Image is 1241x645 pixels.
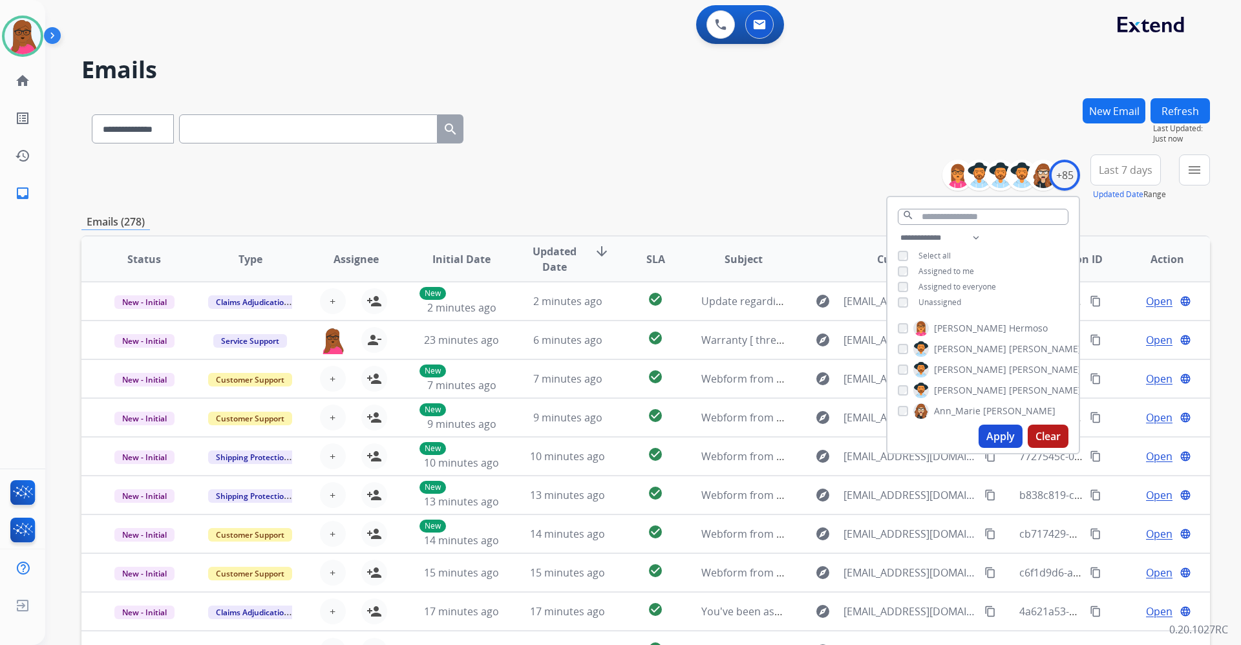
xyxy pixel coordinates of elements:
[533,372,602,386] span: 7 minutes ago
[1090,295,1101,307] mat-icon: content_copy
[1146,449,1172,464] span: Open
[427,417,496,431] span: 9 minutes ago
[1146,604,1172,619] span: Open
[1090,334,1101,346] mat-icon: content_copy
[533,333,602,347] span: 6 minutes ago
[1090,528,1101,540] mat-icon: content_copy
[648,330,663,346] mat-icon: check_circle
[1180,606,1191,617] mat-icon: language
[330,565,335,580] span: +
[330,487,335,503] span: +
[15,185,30,201] mat-icon: inbox
[815,487,831,503] mat-icon: explore
[815,293,831,309] mat-icon: explore
[648,447,663,462] mat-icon: check_circle
[81,214,150,230] p: Emails (278)
[213,334,287,348] span: Service Support
[366,293,382,309] mat-icon: person_add
[701,372,994,386] span: Webform from [EMAIL_ADDRESS][DOMAIN_NAME] on [DATE]
[843,565,977,580] span: [EMAIL_ADDRESS][DOMAIN_NAME]
[815,410,831,425] mat-icon: explore
[1146,487,1172,503] span: Open
[1090,450,1101,462] mat-icon: content_copy
[366,565,382,580] mat-icon: person_add
[1093,189,1143,200] button: Updated Date
[15,111,30,126] mat-icon: list_alt
[1180,567,1191,578] mat-icon: language
[208,373,292,386] span: Customer Support
[530,527,605,541] span: 14 minutes ago
[843,293,977,309] span: [EMAIL_ADDRESS][DOMAIN_NAME]
[424,533,499,547] span: 14 minutes ago
[815,526,831,542] mat-icon: explore
[1180,373,1191,385] mat-icon: language
[114,528,175,542] span: New - Initial
[1099,167,1152,173] span: Last 7 days
[330,449,335,464] span: +
[208,295,297,309] span: Claims Adjudication
[646,251,665,267] span: SLA
[419,442,446,455] p: New
[208,606,297,619] span: Claims Adjudication
[330,371,335,386] span: +
[1090,373,1101,385] mat-icon: content_copy
[1180,528,1191,540] mat-icon: language
[877,251,928,267] span: Customer
[1090,567,1101,578] mat-icon: content_copy
[114,489,175,503] span: New - Initial
[1019,449,1218,463] span: 7727545c-0a88-45da-8c67-3970d38cae95
[648,369,663,385] mat-icon: check_circle
[918,297,961,308] span: Unassigned
[815,565,831,580] mat-icon: explore
[918,266,974,277] span: Assigned to me
[114,450,175,464] span: New - Initial
[1153,123,1210,134] span: Last Updated:
[701,566,994,580] span: Webform from [EMAIL_ADDRESS][DOMAIN_NAME] on [DATE]
[1090,489,1101,501] mat-icon: content_copy
[815,449,831,464] mat-icon: explore
[427,301,496,315] span: 2 minutes ago
[443,122,458,137] mat-icon: search
[1146,410,1172,425] span: Open
[530,449,605,463] span: 10 minutes ago
[1180,334,1191,346] mat-icon: language
[1009,384,1081,397] span: [PERSON_NAME]
[1009,363,1081,376] span: [PERSON_NAME]
[424,333,499,347] span: 23 minutes ago
[208,450,297,464] span: Shipping Protection
[902,209,914,221] mat-icon: search
[701,410,994,425] span: Webform from [EMAIL_ADDRESS][DOMAIN_NAME] on [DATE]
[1146,526,1172,542] span: Open
[1019,566,1214,580] span: c6f1d9d6-af34-4095-ad7a-685a042cbc76
[725,251,763,267] span: Subject
[843,487,977,503] span: [EMAIL_ADDRESS][DOMAIN_NAME]
[983,405,1055,418] span: [PERSON_NAME]
[208,489,297,503] span: Shipping Protection
[984,567,996,578] mat-icon: content_copy
[114,606,175,619] span: New - Initial
[1090,606,1101,617] mat-icon: content_copy
[432,251,491,267] span: Initial Date
[1083,98,1145,123] button: New Email
[648,602,663,617] mat-icon: check_circle
[1169,622,1228,637] p: 0.20.1027RC
[1180,450,1191,462] mat-icon: language
[208,528,292,542] span: Customer Support
[419,520,446,533] p: New
[1090,412,1101,423] mat-icon: content_copy
[530,566,605,580] span: 15 minutes ago
[648,485,663,501] mat-icon: check_circle
[114,412,175,425] span: New - Initial
[648,408,663,423] mat-icon: check_circle
[701,527,994,541] span: Webform from [EMAIL_ADDRESS][DOMAIN_NAME] on [DATE]
[239,251,262,267] span: Type
[320,366,346,392] button: +
[1180,489,1191,501] mat-icon: language
[1093,189,1166,200] span: Range
[815,604,831,619] mat-icon: explore
[1009,343,1081,355] span: [PERSON_NAME]
[701,449,994,463] span: Webform from [EMAIL_ADDRESS][DOMAIN_NAME] on [DATE]
[15,148,30,164] mat-icon: history
[419,287,446,300] p: New
[5,18,41,54] img: avatar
